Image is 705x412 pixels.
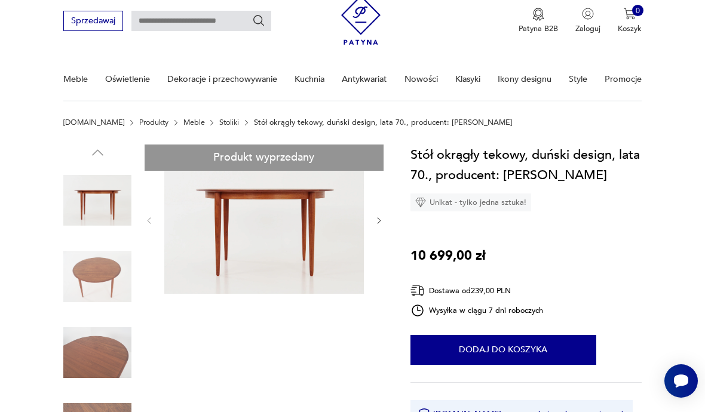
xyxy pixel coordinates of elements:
button: Dodaj do koszyka [410,335,596,365]
p: 10 699,00 zł [410,245,486,266]
img: Ikona dostawy [410,283,425,298]
a: Antykwariat [342,59,387,100]
a: Promocje [605,59,642,100]
h1: Stół okrągły tekowy, duński design, lata 70., producent: [PERSON_NAME] [410,144,642,185]
img: Ikonka użytkownika [582,8,594,20]
img: Zdjęcie produktu Stół okrągły tekowy, duński design, lata 70., producent: Dania [164,144,364,294]
img: Zdjęcie produktu Stół okrągły tekowy, duński design, lata 70., producent: Dania [63,167,131,235]
a: Meble [183,118,205,127]
a: Klasyki [455,59,480,100]
p: Koszyk [618,23,642,34]
button: 0Koszyk [618,8,642,34]
div: Unikat - tylko jedna sztuka! [410,193,531,211]
div: Wysyłka w ciągu 7 dni roboczych [410,303,543,318]
button: Szukaj [252,14,265,27]
a: Nowości [404,59,438,100]
div: Produkt wyprzedany [145,144,384,171]
a: Stoliki [219,118,239,127]
img: Ikona diamentu [415,197,426,208]
button: Sprzedawaj [63,11,122,30]
a: Kuchnia [295,59,324,100]
a: Ikony designu [498,59,551,100]
iframe: Smartsupp widget button [664,364,698,398]
button: Zaloguj [575,8,600,34]
a: [DOMAIN_NAME] [63,118,124,127]
img: Ikona medalu [532,8,544,21]
img: Zdjęcie produktu Stół okrągły tekowy, duński design, lata 70., producent: Dania [63,319,131,387]
div: 0 [632,5,644,17]
a: Dekoracje i przechowywanie [167,59,277,100]
a: Produkty [139,118,168,127]
img: Ikona koszyka [624,8,636,20]
a: Sprzedawaj [63,18,122,25]
p: Stół okrągły tekowy, duński design, lata 70., producent: [PERSON_NAME] [254,118,513,127]
p: Zaloguj [575,23,600,34]
p: Patyna B2B [519,23,558,34]
a: Oświetlenie [105,59,150,100]
div: Dostawa od 239,00 PLN [410,283,543,298]
a: Style [569,59,587,100]
a: Ikona medaluPatyna B2B [519,8,558,34]
a: Meble [63,59,88,100]
img: Zdjęcie produktu Stół okrągły tekowy, duński design, lata 70., producent: Dania [63,242,131,310]
button: Patyna B2B [519,8,558,34]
